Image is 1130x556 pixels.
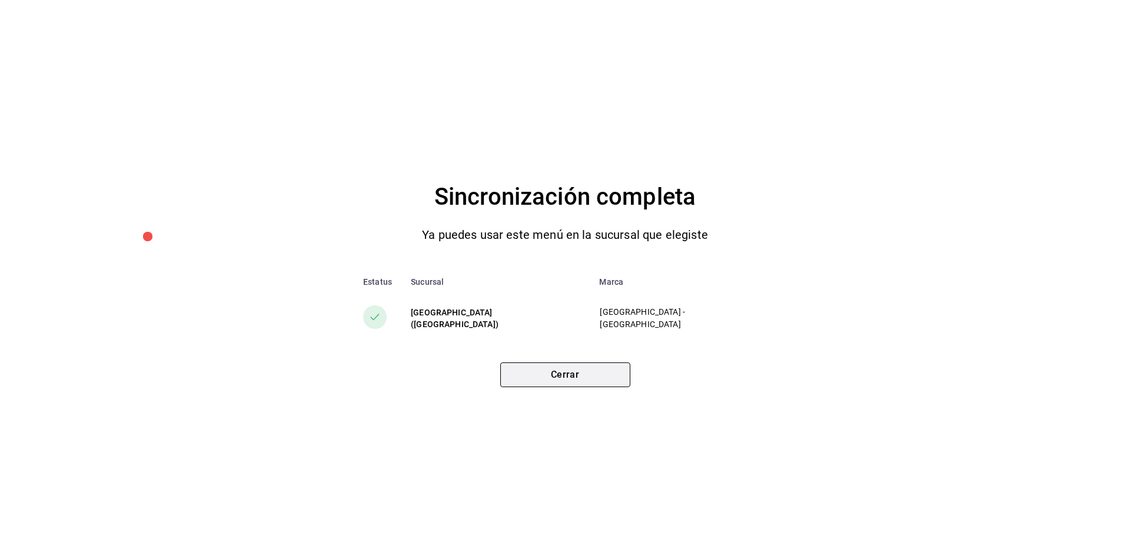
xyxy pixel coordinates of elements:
[422,225,708,244] p: Ya puedes usar este menú en la sucursal que elegiste
[401,268,590,296] th: Sucursal
[434,178,696,216] h4: Sincronización completa
[590,268,786,296] th: Marca
[500,362,630,387] button: Cerrar
[600,306,766,331] p: [GEOGRAPHIC_DATA] - [GEOGRAPHIC_DATA]
[411,307,580,330] div: [GEOGRAPHIC_DATA] ([GEOGRAPHIC_DATA])
[344,268,401,296] th: Estatus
